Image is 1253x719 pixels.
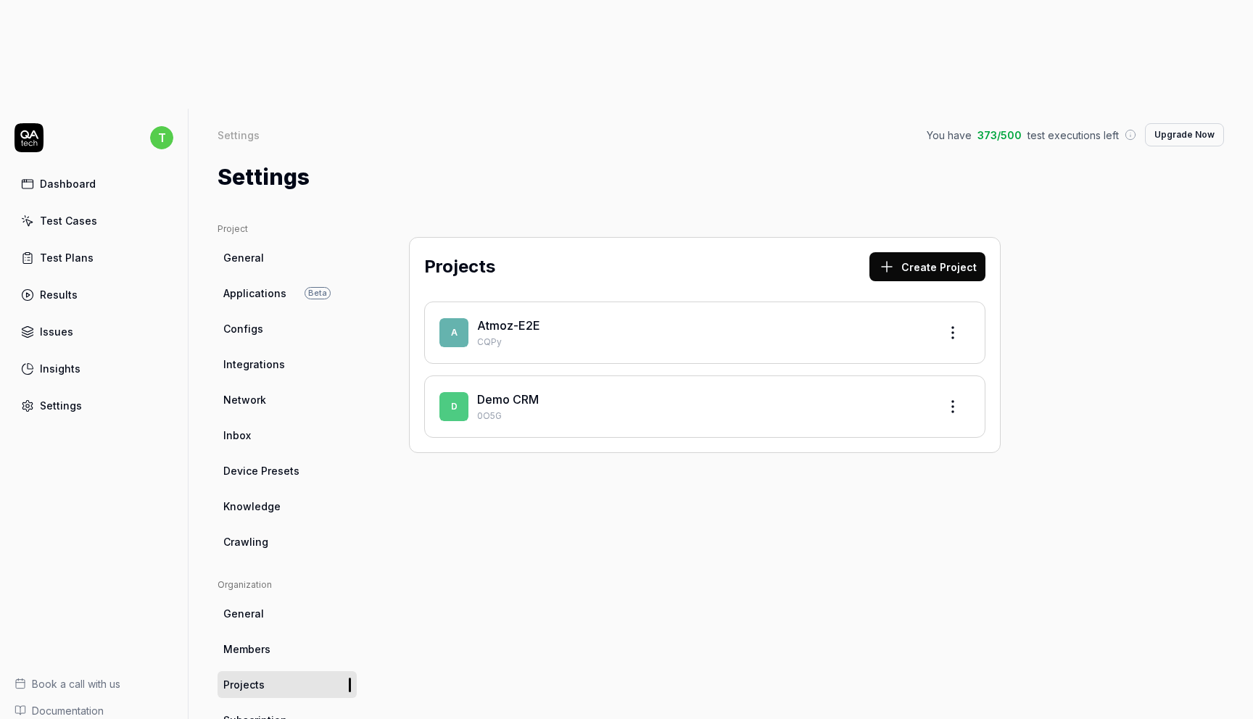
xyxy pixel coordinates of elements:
[223,677,265,692] span: Projects
[223,463,299,478] span: Device Presets
[305,287,331,299] span: Beta
[218,244,357,271] a: General
[477,318,540,333] a: Atmoz-E2E
[15,244,173,272] a: Test Plans
[218,493,357,520] a: Knowledge
[223,321,263,336] span: Configs
[869,252,985,281] button: Create Project
[218,280,357,307] a: ApplicationsBeta
[150,123,173,152] button: t
[40,287,78,302] div: Results
[15,354,173,383] a: Insights
[40,324,73,339] div: Issues
[218,386,357,413] a: Network
[477,392,539,407] a: Demo CRM
[977,128,1022,143] span: 373 / 500
[223,428,251,443] span: Inbox
[218,128,260,142] div: Settings
[15,391,173,420] a: Settings
[150,126,173,149] span: t
[15,170,173,198] a: Dashboard
[223,534,268,549] span: Crawling
[223,250,264,265] span: General
[218,600,357,627] a: General
[218,223,357,236] div: Project
[218,422,357,449] a: Inbox
[223,641,270,657] span: Members
[32,676,120,691] span: Book a call with us
[218,161,310,194] h1: Settings
[40,250,94,265] div: Test Plans
[1027,128,1119,143] span: test executions left
[218,528,357,555] a: Crawling
[32,703,104,718] span: Documentation
[223,392,266,407] span: Network
[15,207,173,235] a: Test Cases
[40,176,96,191] div: Dashboard
[439,318,468,347] span: A
[15,280,173,309] a: Results
[439,392,468,421] span: D
[218,671,357,698] a: Projects
[424,254,495,280] h2: Projects
[40,398,82,413] div: Settings
[15,703,173,718] a: Documentation
[40,361,80,376] div: Insights
[218,351,357,378] a: Integrations
[477,410,927,423] p: 0O5G
[218,636,357,662] a: Members
[223,499,281,514] span: Knowledge
[927,128,972,143] span: You have
[223,286,286,301] span: Applications
[40,213,97,228] div: Test Cases
[223,357,285,372] span: Integrations
[1145,123,1224,146] button: Upgrade Now
[15,676,173,691] a: Book a call with us
[223,606,264,621] span: General
[218,578,357,591] div: Organization
[15,317,173,346] a: Issues
[477,336,927,349] p: CQPy
[218,457,357,484] a: Device Presets
[218,315,357,342] a: Configs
